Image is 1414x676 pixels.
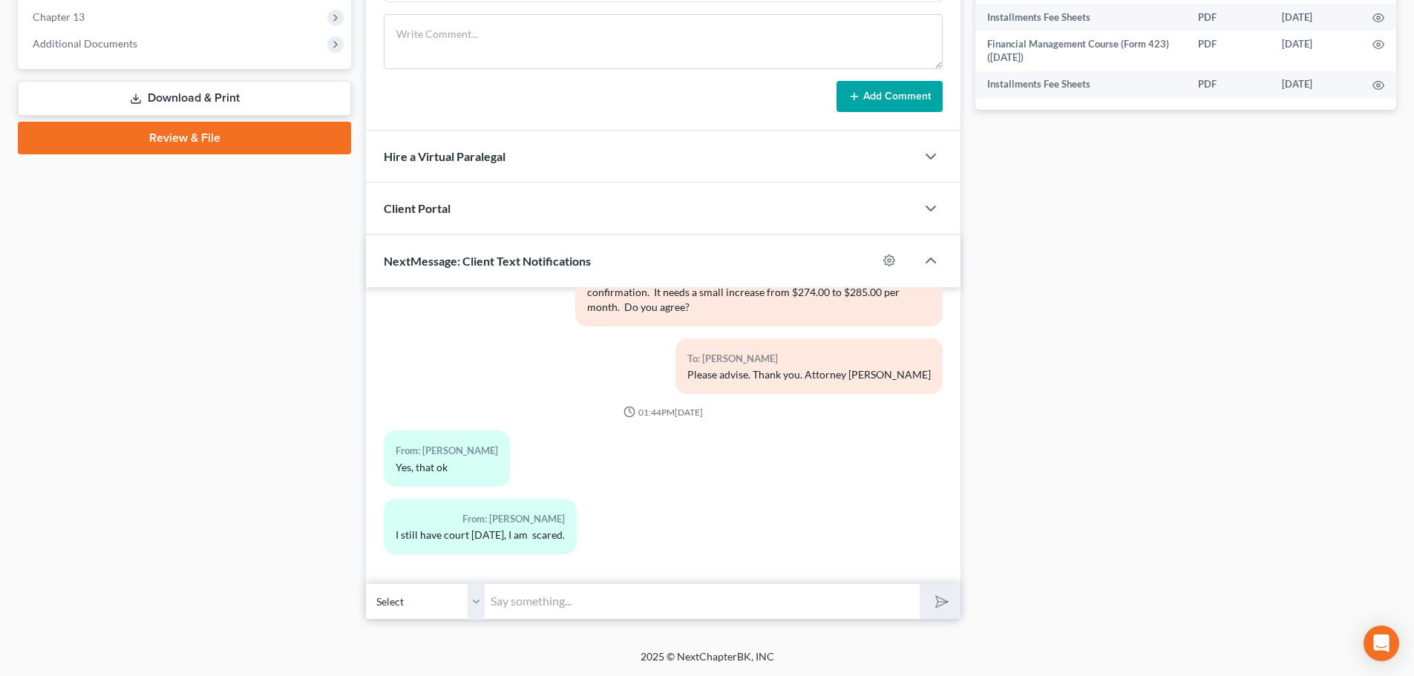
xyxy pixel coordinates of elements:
span: Chapter 13 [33,10,85,23]
td: [DATE] [1270,30,1361,71]
td: [DATE] [1270,4,1361,30]
div: Please advise. Thank you. Attorney [PERSON_NAME] [687,367,931,382]
span: Client Portal [384,201,451,215]
div: 01:44PM[DATE] [384,406,943,419]
a: Download & Print [18,81,351,116]
input: Say something... [485,583,920,620]
div: I still have court [DATE], I am scared. [396,528,565,542]
div: Open Intercom Messenger [1364,626,1399,661]
td: PDF [1186,71,1270,98]
div: Yes, that ok [396,460,498,475]
button: Add Comment [837,81,943,112]
span: NextMessage: Client Text Notifications [384,254,591,268]
td: Financial Management Course (Form 423) ([DATE]) [975,30,1186,71]
a: Review & File [18,122,351,154]
div: From: [PERSON_NAME] [396,511,565,528]
td: PDF [1186,4,1270,30]
span: Additional Documents [33,37,137,50]
td: Installments Fee Sheets [975,4,1186,30]
div: 2025 © NextChapterBK, INC [284,649,1130,676]
td: [DATE] [1270,71,1361,98]
div: From: [PERSON_NAME] [396,442,498,459]
span: Hire a Virtual Paralegal [384,149,505,163]
div: Good Afternoon, Mrs. May. Your case is ready to be recommended for confirmation. It needs a small... [587,270,931,315]
td: PDF [1186,30,1270,71]
div: To: [PERSON_NAME] [687,350,931,367]
td: Installments Fee Sheets [975,71,1186,98]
